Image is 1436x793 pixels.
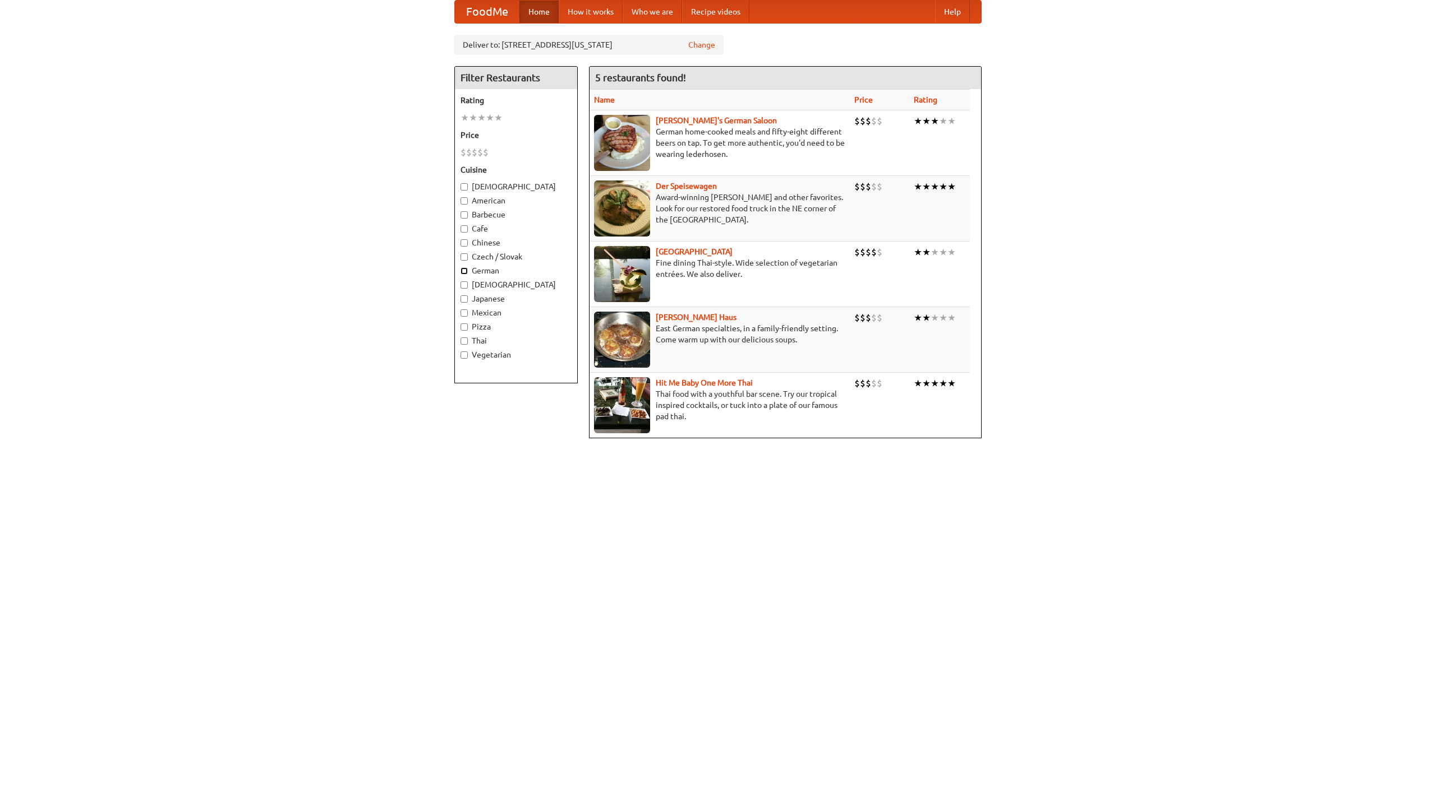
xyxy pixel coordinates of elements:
label: [DEMOGRAPHIC_DATA] [461,279,572,290]
a: Rating [914,95,937,104]
li: ★ [931,246,939,258]
input: German [461,267,468,275]
a: Price [854,95,873,104]
li: ★ [939,312,947,324]
li: ★ [914,377,922,389]
b: Hit Me Baby One More Thai [656,378,753,387]
li: ★ [931,312,939,324]
label: Mexican [461,307,572,318]
li: ★ [931,180,939,193]
li: $ [877,312,882,324]
li: ★ [922,180,931,193]
li: ★ [947,115,956,127]
li: $ [877,246,882,258]
div: Deliver to: [STREET_ADDRESS][US_STATE] [454,35,724,55]
input: Thai [461,337,468,345]
input: Pizza [461,323,468,331]
li: ★ [947,377,956,389]
a: Help [935,1,970,23]
li: ★ [486,112,494,124]
a: Who we are [623,1,682,23]
li: $ [860,246,866,258]
input: [DEMOGRAPHIC_DATA] [461,281,468,289]
li: $ [871,180,877,193]
li: $ [860,180,866,193]
li: $ [860,312,866,324]
img: satay.jpg [594,246,650,302]
input: American [461,197,468,205]
li: $ [866,180,871,193]
li: $ [477,146,483,159]
a: [GEOGRAPHIC_DATA] [656,247,733,256]
input: Barbecue [461,211,468,219]
a: Change [688,39,715,50]
label: Vegetarian [461,349,572,360]
input: Vegetarian [461,351,468,359]
li: ★ [914,115,922,127]
li: ★ [939,115,947,127]
h5: Cuisine [461,164,572,175]
label: Cafe [461,223,572,234]
label: Chinese [461,237,572,248]
li: $ [871,115,877,127]
label: Barbecue [461,209,572,220]
li: $ [866,377,871,389]
li: ★ [947,312,956,324]
p: East German specialties, in a family-friendly setting. Come warm up with our delicious soups. [594,323,845,345]
li: ★ [931,377,939,389]
h5: Rating [461,95,572,106]
li: $ [871,246,877,258]
li: ★ [922,246,931,258]
img: babythai.jpg [594,377,650,433]
li: ★ [939,180,947,193]
li: $ [860,115,866,127]
a: [PERSON_NAME]'s German Saloon [656,116,777,125]
input: Mexican [461,309,468,317]
li: $ [860,377,866,389]
p: Award-winning [PERSON_NAME] and other favorites. Look for our restored food truck in the NE corne... [594,192,845,225]
li: ★ [914,180,922,193]
li: ★ [477,112,486,124]
li: ★ [914,312,922,324]
li: $ [866,246,871,258]
li: $ [854,312,860,324]
p: Fine dining Thai-style. Wide selection of vegetarian entrées. We also deliver. [594,257,845,280]
li: ★ [931,115,939,127]
label: Thai [461,335,572,346]
ng-pluralize: 5 restaurants found! [595,72,686,83]
li: ★ [922,115,931,127]
li: ★ [939,246,947,258]
a: [PERSON_NAME] Haus [656,313,737,322]
input: [DEMOGRAPHIC_DATA] [461,183,468,191]
li: ★ [947,180,956,193]
label: [DEMOGRAPHIC_DATA] [461,181,572,192]
li: $ [854,246,860,258]
li: $ [854,180,860,193]
label: Japanese [461,293,572,304]
li: ★ [947,246,956,258]
input: Chinese [461,239,468,247]
li: ★ [939,377,947,389]
a: Der Speisewagen [656,182,717,191]
li: $ [866,312,871,324]
input: Japanese [461,295,468,303]
li: ★ [922,312,931,324]
p: German home-cooked meals and fifty-eight different beers on tap. To get more authentic, you'd nee... [594,126,845,160]
a: Recipe videos [682,1,749,23]
li: $ [877,377,882,389]
img: kohlhaus.jpg [594,312,650,368]
li: $ [877,115,882,127]
li: $ [871,312,877,324]
li: ★ [461,112,469,124]
a: Home [519,1,559,23]
li: $ [461,146,466,159]
li: $ [472,146,477,159]
li: $ [871,377,877,389]
a: FoodMe [455,1,519,23]
li: $ [483,146,489,159]
h5: Price [461,129,572,141]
